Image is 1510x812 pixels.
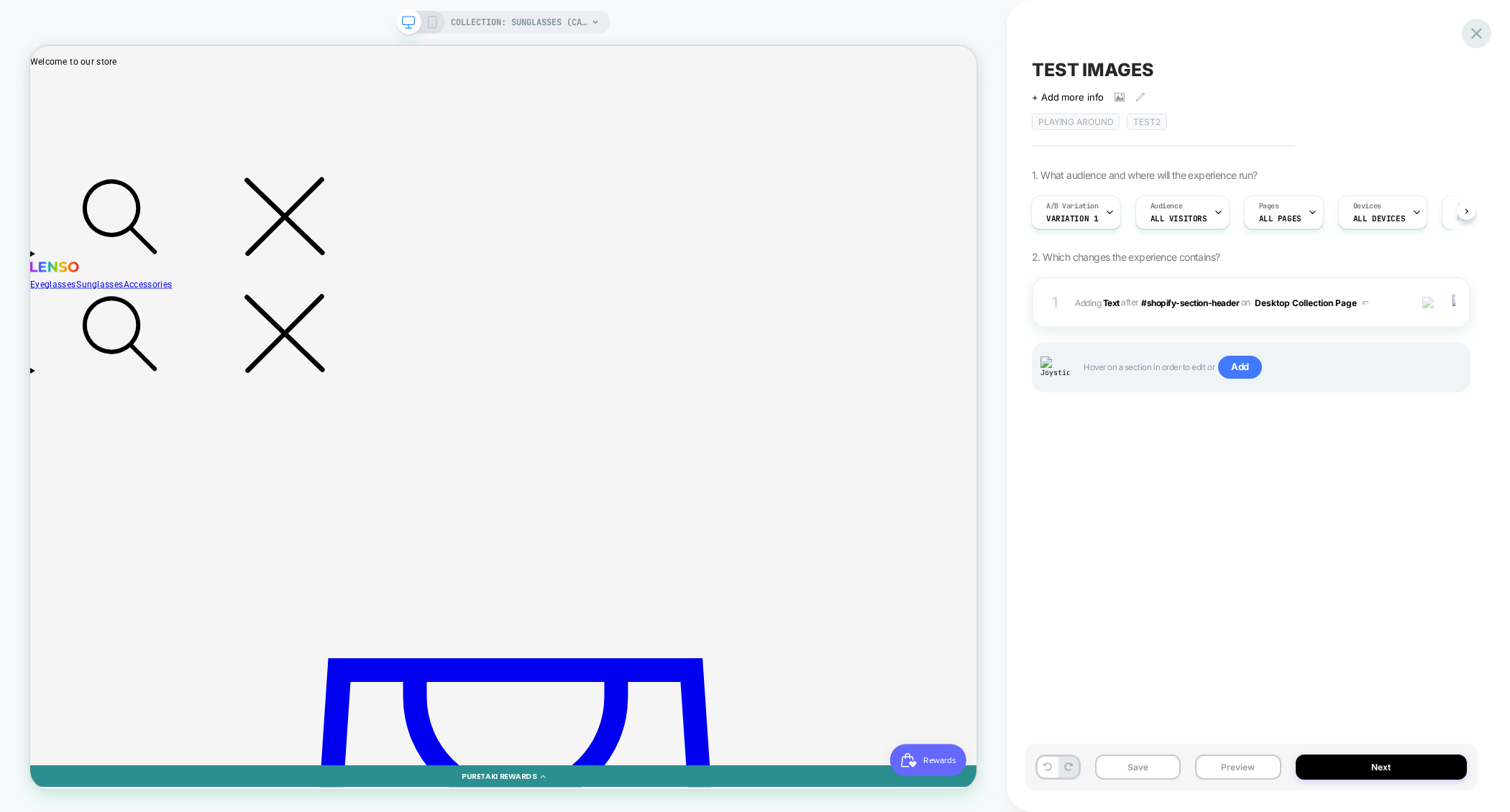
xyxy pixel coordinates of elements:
a: Sunglasses [61,311,124,326]
span: + Add more info [1032,91,1104,103]
button: Next [1296,755,1468,780]
span: Pages [1259,201,1279,211]
span: All Visitors [1150,213,1207,223]
button: Desktop Collection Page [1255,294,1368,312]
span: TEST IMAGES [1032,59,1154,80]
a: Accessories [124,311,190,326]
span: Playing Around [1032,114,1120,130]
span: Rewards [45,11,88,32]
span: Add [1218,356,1262,379]
span: COLLECTION: Sunglasses (Category) [451,11,587,34]
span: AFTER [1121,297,1139,308]
button: Preview [1195,755,1281,780]
span: test2 [1127,114,1166,130]
span: #shopify-section-header [1141,297,1239,308]
img: close [1452,295,1455,310]
span: Audience [1150,201,1183,211]
span: 2. Which changes the experience contains? [1032,251,1220,263]
span: Adding [1075,297,1120,308]
img: down arrow [1363,301,1368,305]
span: Page Load [1457,213,1499,223]
div: 1 [1048,290,1062,315]
span: A/B Variation [1046,201,1099,211]
span: 1. What audience and where will the experience run? [1032,169,1257,181]
span: Hover on a section in order to edit or [1084,356,1455,379]
span: ALL DEVICES [1353,213,1405,223]
span: Trigger [1457,201,1485,211]
button: Save [1095,755,1181,780]
span: Devices [1353,201,1381,211]
span: Variation 1 [1046,213,1098,223]
img: crossed eye [1422,297,1434,309]
span: on [1241,295,1250,310]
b: Text [1103,297,1120,308]
img: Joystick [1040,356,1069,379]
span: ALL PAGES [1259,213,1301,223]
